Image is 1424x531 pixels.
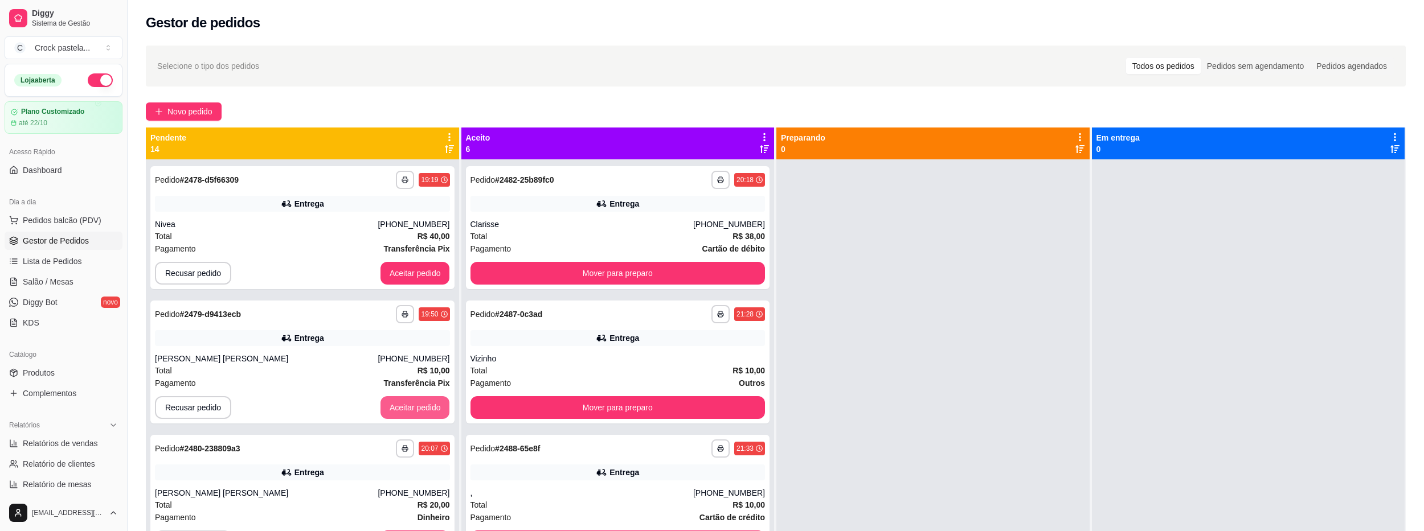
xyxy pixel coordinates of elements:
[5,5,122,32] a: DiggySistema de Gestão
[739,378,765,388] strong: Outros
[470,487,693,499] div: ,
[1096,132,1140,143] p: Em entrega
[146,102,222,121] button: Novo pedido
[155,219,378,230] div: Nivea
[155,444,180,453] span: Pedido
[23,297,58,308] span: Diggy Bot
[155,377,196,389] span: Pagamento
[23,388,76,399] span: Complementos
[470,230,488,242] span: Total
[5,314,122,332] a: KDS
[733,500,765,509] strong: R$ 10,00
[380,262,450,285] button: Aceitar pedido
[23,317,39,328] span: KDS
[5,434,122,452] a: Relatórios de vendas
[23,438,98,449] span: Relatórios de vendas
[180,175,239,184] strong: # 2478-d5f66309
[378,353,449,364] div: [PHONE_NUMBER]
[733,366,765,375] strong: R$ 10,00
[5,36,122,59] button: Select a team
[5,211,122,229] button: Pedidos balcão (PDV)
[470,262,766,285] button: Mover para preparo
[421,175,438,184] div: 19:19
[35,42,90,53] div: Crock pastela ...
[470,353,766,364] div: Vizinho
[155,511,196,524] span: Pagamento
[5,232,122,250] a: Gestor de Pedidos
[421,310,438,319] div: 19:50
[9,421,40,430] span: Relatórios
[155,364,172,377] span: Total
[23,458,95,470] span: Relatório de clientes
[470,310,496,319] span: Pedido
[736,310,754,319] div: 21:28
[5,252,122,270] a: Lista de Pedidos
[418,232,450,241] strong: R$ 40,00
[5,143,122,161] div: Acesso Rápido
[155,499,172,511] span: Total
[88,73,113,87] button: Alterar Status
[155,310,180,319] span: Pedido
[14,74,62,87] div: Loja aberta
[693,487,765,499] div: [PHONE_NUMBER]
[470,219,693,230] div: Clarisse
[466,132,490,143] p: Aceito
[470,242,512,255] span: Pagamento
[155,396,231,419] button: Recusar pedido
[470,444,496,453] span: Pedido
[32,9,118,19] span: Diggy
[5,384,122,402] a: Complementos
[180,444,240,453] strong: # 2480-238809a3
[5,161,122,179] a: Dashboard
[180,310,241,319] strong: # 2479-d9413ecb
[294,332,324,344] div: Entrega
[157,60,259,72] span: Selecione o tipo dos pedidos
[384,378,450,388] strong: Transferência Pix
[418,500,450,509] strong: R$ 20,00
[1096,143,1140,155] p: 0
[5,364,122,382] a: Produtos
[693,219,765,230] div: [PHONE_NUMBER]
[19,118,47,127] article: até 22/10
[495,444,540,453] strong: # 2488-65e8f
[150,132,186,143] p: Pendente
[155,262,231,285] button: Recusar pedido
[609,198,639,209] div: Entrega
[294,198,324,209] div: Entrega
[470,511,512,524] span: Pagamento
[150,143,186,155] p: 14
[733,232,765,241] strong: R$ 38,00
[32,508,104,517] span: [EMAIL_ADDRESS][DOMAIN_NAME]
[155,108,163,116] span: plus
[466,143,490,155] p: 6
[495,175,554,184] strong: # 2482-25b89fc0
[736,444,754,453] div: 21:33
[609,332,639,344] div: Entrega
[5,101,122,134] a: Plano Customizadoaté 22/10
[23,479,92,490] span: Relatório de mesas
[470,364,488,377] span: Total
[378,219,449,230] div: [PHONE_NUMBER]
[702,244,765,253] strong: Cartão de débito
[14,42,26,53] span: C
[470,175,496,184] span: Pedido
[470,499,488,511] span: Total
[384,244,450,253] strong: Transferência Pix
[155,487,378,499] div: [PERSON_NAME] [PERSON_NAME]
[1310,58,1393,74] div: Pedidos agendados
[32,19,118,28] span: Sistema de Gestão
[294,467,324,478] div: Entrega
[5,193,122,211] div: Dia a dia
[5,499,122,526] button: [EMAIL_ADDRESS][DOMAIN_NAME]
[495,310,542,319] strong: # 2487-0c3ad
[167,105,212,118] span: Novo pedido
[418,513,450,522] strong: Dinheiro
[699,513,765,522] strong: Cartão de crédito
[146,14,260,32] h2: Gestor de pedidos
[155,230,172,242] span: Total
[781,132,825,143] p: Preparando
[23,235,89,246] span: Gestor de Pedidos
[421,444,438,453] div: 20:07
[155,175,180,184] span: Pedido
[155,242,196,255] span: Pagamento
